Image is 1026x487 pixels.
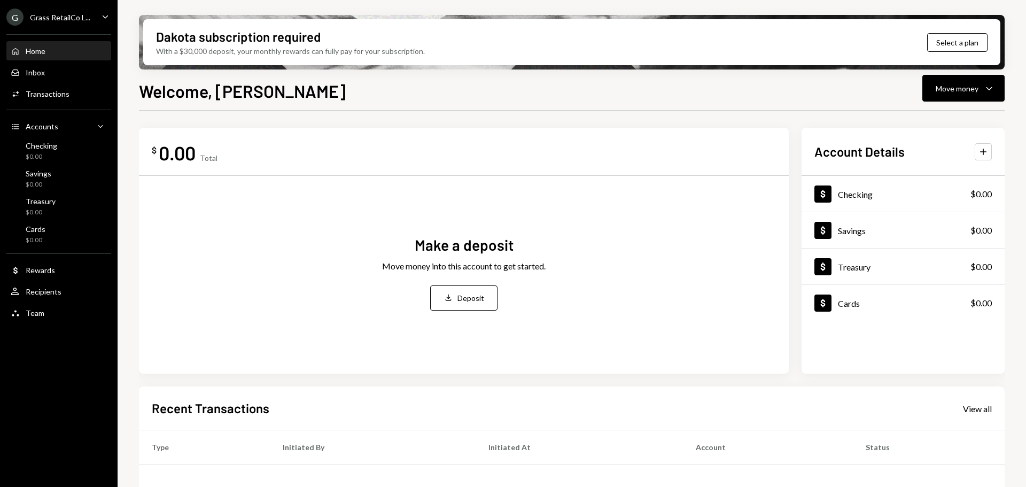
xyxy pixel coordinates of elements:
div: $ [152,145,157,156]
div: Savings [26,169,51,178]
div: Checking [26,141,57,150]
div: $0.00 [26,180,51,189]
div: Treasury [26,197,56,206]
th: Account [683,430,853,465]
div: $0.00 [970,260,992,273]
div: 0.00 [159,141,196,165]
button: Deposit [430,285,498,311]
div: $0.00 [970,224,992,237]
div: Savings [838,226,866,236]
th: Status [853,430,1005,465]
a: Team [6,303,111,322]
a: View all [963,403,992,414]
a: Savings$0.00 [6,166,111,191]
a: Checking$0.00 [802,176,1005,212]
a: Inbox [6,63,111,82]
div: Cards [26,225,45,234]
div: Move money [936,83,978,94]
div: Cards [838,298,860,308]
a: Recipients [6,282,111,301]
h2: Account Details [814,143,905,160]
div: $0.00 [26,236,45,245]
div: Total [200,153,217,163]
div: Checking [838,189,873,199]
div: Make a deposit [415,235,514,256]
div: Team [26,308,44,318]
a: Cards$0.00 [802,285,1005,321]
a: Savings$0.00 [802,212,1005,248]
div: $0.00 [970,188,992,200]
div: $0.00 [26,152,57,161]
th: Type [139,430,270,465]
div: Dakota subscription required [156,28,321,45]
div: Recipients [26,287,61,296]
div: Move money into this account to get started. [382,260,546,273]
div: With a $30,000 deposit, your monthly rewards can fully pay for your subscription. [156,45,425,57]
h2: Recent Transactions [152,399,269,417]
a: Checking$0.00 [6,138,111,164]
div: Transactions [26,89,69,98]
h1: Welcome, [PERSON_NAME] [139,80,346,102]
a: Treasury$0.00 [802,249,1005,284]
div: Grass RetailCo L... [30,13,90,22]
div: Home [26,47,45,56]
div: Accounts [26,122,58,131]
div: Rewards [26,266,55,275]
div: $0.00 [970,297,992,310]
a: Rewards [6,260,111,280]
a: Home [6,41,111,60]
div: $0.00 [26,208,56,217]
th: Initiated By [270,430,476,465]
a: Transactions [6,84,111,103]
th: Initiated At [476,430,683,465]
a: Cards$0.00 [6,221,111,247]
div: Treasury [838,262,870,272]
div: Deposit [457,292,484,304]
button: Select a plan [927,33,988,52]
div: View all [963,404,992,414]
div: Inbox [26,68,45,77]
a: Treasury$0.00 [6,194,111,219]
div: G [6,9,24,26]
button: Move money [922,75,1005,102]
a: Accounts [6,117,111,136]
